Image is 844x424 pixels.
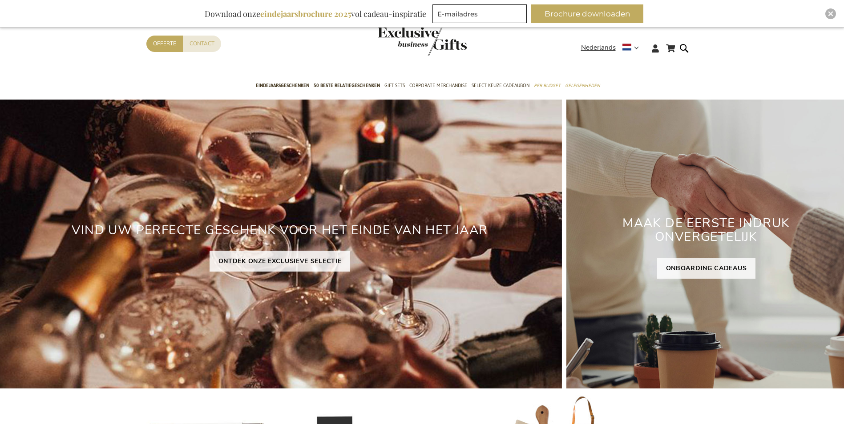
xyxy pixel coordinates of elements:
div: Close [825,8,836,19]
form: marketing offers and promotions [432,4,529,26]
button: Brochure downloaden [531,4,643,23]
span: Corporate Merchandise [409,81,467,90]
span: Gelegenheden [565,81,600,90]
a: Offerte [146,36,183,52]
span: Eindejaarsgeschenken [256,81,309,90]
span: Select Keuze Cadeaubon [472,81,529,90]
img: Exclusive Business gifts logo [378,27,467,56]
span: Per Budget [534,81,561,90]
span: Nederlands [581,43,616,53]
a: ONBOARDING CADEAUS [657,258,756,279]
input: E-mailadres [432,4,527,23]
a: store logo [378,27,422,56]
img: Close [828,11,833,16]
a: ONTDEK ONZE EXCLUSIEVE SELECTIE [210,251,351,272]
div: Nederlands [581,43,645,53]
span: Gift Sets [384,81,405,90]
div: Download onze vol cadeau-inspiratie [201,4,430,23]
a: Contact [183,36,221,52]
span: 50 beste relatiegeschenken [314,81,380,90]
b: eindejaarsbrochure 2025 [260,8,351,19]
